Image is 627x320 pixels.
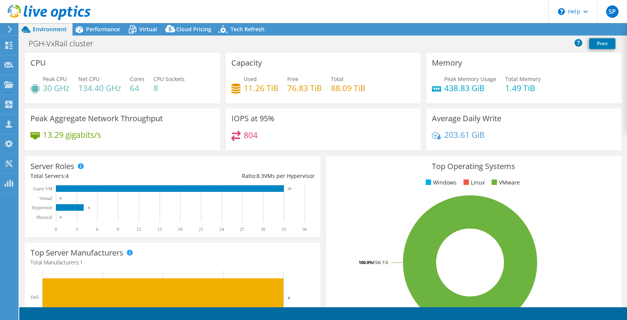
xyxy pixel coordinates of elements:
[60,215,62,219] text: 0
[30,114,163,123] h3: Peak Aggregate Network Throughput
[302,227,307,232] text: 36
[261,227,265,232] text: 30
[55,227,57,232] text: 0
[231,25,265,33] span: Tech Refresh
[287,84,322,92] h4: 76.83 TiB
[505,84,541,92] h4: 1.49 TiB
[558,8,565,15] svg: \n
[130,75,145,83] span: Cores
[240,227,244,232] text: 27
[33,186,52,191] text: Guest VM
[25,39,105,48] h1: PGH-VxRail cluster
[244,75,257,83] span: Used
[86,25,120,33] span: Performance
[36,215,52,220] text: Physical
[359,259,373,265] tspan: 100.0%
[33,25,67,33] span: Environment
[231,59,262,67] h3: Capacity
[444,75,496,83] span: Peak Memory Usage
[78,84,121,92] h4: 134.40 GHz
[130,84,145,92] h4: 64
[244,84,278,92] h4: 11.26 TiB
[256,172,264,179] span: 8.3
[32,205,52,210] text: Hypervisor
[231,114,275,123] h3: IOPS at 95%
[432,114,501,123] h3: Average Daily Write
[153,84,185,92] h4: 8
[43,130,101,139] h4: 13.29 gigabits/s
[137,227,141,232] text: 12
[172,172,314,180] div: Ratio: VMs per Hypervisor
[244,131,258,139] h4: 804
[331,75,344,83] span: Total
[96,227,98,232] text: 6
[444,84,496,92] h4: 438.83 GiB
[178,227,182,232] text: 18
[373,259,388,265] tspan: ESXi 7.0
[30,249,123,257] h3: Top Server Manufacturers
[505,75,541,83] span: Total Memory
[331,84,366,92] h4: 88.09 TiB
[66,172,69,179] span: 4
[30,172,172,180] div: Total Servers:
[78,75,99,83] span: Net CPU
[281,227,286,232] text: 33
[30,162,74,171] h3: Server Roles
[490,178,520,187] li: VMware
[139,25,157,33] span: Virtual
[462,178,485,187] li: Linux
[39,196,52,201] text: Virtual
[43,84,69,92] h4: 30 GHz
[219,227,224,232] text: 24
[30,59,46,67] h3: CPU
[288,295,290,300] text: 4
[432,59,462,67] h3: Memory
[606,5,619,18] span: SP
[288,187,292,191] text: 33
[117,227,119,232] text: 9
[153,75,185,83] span: CPU Sockets
[444,130,485,139] h4: 203.61 GiB
[88,206,90,210] text: 4
[60,196,62,200] text: 0
[30,295,39,300] text: Dell
[287,75,298,83] span: Free
[80,259,83,266] span: 1
[176,25,211,33] span: Cloud Pricing
[424,178,457,187] li: Windows
[589,38,615,49] a: Print
[76,227,78,232] text: 3
[157,227,162,232] text: 15
[199,227,203,232] text: 21
[332,162,616,171] h3: Top Operating Systems
[30,258,315,267] h4: Total Manufacturers:
[43,75,67,83] span: Peak CPU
